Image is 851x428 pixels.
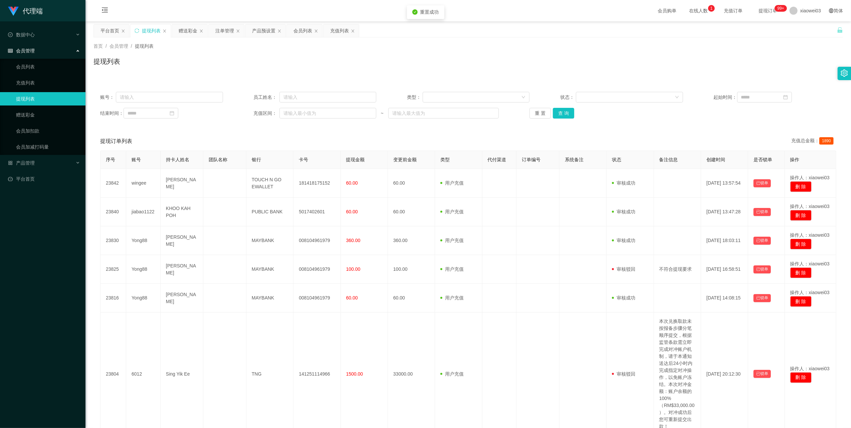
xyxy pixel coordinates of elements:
span: 充值订单 [721,8,746,13]
span: 变更前金额 [393,157,417,162]
td: 23816 [100,284,126,312]
div: 会员列表 [293,24,312,37]
div: 充值列表 [330,24,349,37]
button: 重 置 [529,108,551,119]
td: 5017402601 [293,198,341,226]
span: 用户充值 [440,238,464,243]
td: 60.00 [388,284,435,312]
a: 图标: dashboard平台首页 [8,172,80,186]
span: 创建时间 [706,157,725,162]
button: 删 除 [790,267,812,278]
td: 不符合提现要求 [654,255,701,284]
span: 操作人：xiaowei03 [790,175,830,180]
td: MAYBANK [246,284,293,312]
span: 审核成功 [612,209,635,214]
i: 图标: check-circle-o [8,32,13,37]
div: 赠送彩金 [179,24,197,37]
span: 订单编号 [522,157,541,162]
span: 操作人：xiaowei03 [790,290,830,295]
span: ~ [376,110,388,117]
td: KHOO KAH POH [161,198,204,226]
i: 图标: close [121,29,125,33]
td: Yong88 [126,226,161,255]
span: 代付渠道 [488,157,506,162]
span: 会员管理 [110,43,128,49]
span: 结束时间： [100,110,124,117]
i: 图标: close [314,29,318,33]
i: 图标: setting [841,69,848,77]
td: [PERSON_NAME] [161,226,204,255]
span: 类型： [407,94,423,101]
td: jiabao1122 [126,198,161,226]
span: 用户充值 [440,295,464,300]
span: 持卡人姓名 [166,157,189,162]
span: 系统备注 [565,157,584,162]
td: PUBLIC BANK [246,198,293,226]
td: 100.00 [388,255,435,284]
a: 会员加减打码量 [16,140,80,154]
a: 代理端 [8,8,43,13]
span: 审核驳回 [612,371,635,377]
td: 60.00 [388,198,435,226]
span: 银行 [252,157,261,162]
input: 请输入最大值为 [388,108,499,119]
span: 审核成功 [612,180,635,186]
h1: 代理端 [23,0,43,22]
td: Yong88 [126,255,161,284]
td: 008104961979 [293,284,341,312]
input: 请输入 [116,92,223,102]
i: 图标: sync [135,28,139,33]
button: 已锁单 [754,265,771,273]
span: / [131,43,132,49]
i: 图标: down [521,95,525,100]
i: 图标: table [8,48,13,53]
button: 已锁单 [754,237,771,245]
span: 提现订单列表 [100,137,132,145]
button: 已锁单 [754,208,771,216]
td: MAYBANK [246,255,293,284]
span: 审核成功 [612,295,635,300]
td: [PERSON_NAME] [161,169,204,198]
span: 操作人：xiaowei03 [790,232,830,238]
button: 删 除 [790,181,812,192]
i: 图标: close [277,29,281,33]
span: 100.00 [346,266,361,272]
span: 员工姓名： [253,94,279,101]
td: 008104961979 [293,226,341,255]
span: 60.00 [346,180,358,186]
td: Yong88 [126,284,161,312]
img: logo.9652507e.png [8,7,19,16]
span: 1500.00 [346,371,363,377]
span: 操作 [790,157,800,162]
h1: 提现列表 [93,56,120,66]
span: 审核驳回 [612,266,635,272]
span: 首页 [93,43,103,49]
button: 删 除 [790,296,812,307]
span: 重置成功 [420,9,439,15]
button: 删 除 [790,239,812,249]
td: 23825 [100,255,126,284]
i: 图标: global [829,8,834,13]
span: 在线人数 [686,8,711,13]
span: 提现列表 [135,43,154,49]
span: 操作人：xiaowei03 [790,261,830,266]
span: 账号： [100,94,116,101]
span: 序号 [106,157,115,162]
input: 请输入 [279,92,376,102]
button: 已锁单 [754,179,771,187]
span: 60.00 [346,209,358,214]
span: / [105,43,107,49]
i: 图标: appstore-o [8,161,13,165]
i: 图标: calendar [170,111,174,116]
span: 用户充值 [440,371,464,377]
td: [PERSON_NAME] [161,284,204,312]
i: 图标: menu-fold [93,0,116,22]
span: 充值区间： [253,110,279,117]
span: 状态： [560,94,576,101]
a: 会员加扣款 [16,124,80,138]
button: 删 除 [790,372,812,383]
span: 会员管理 [8,48,35,53]
input: 请输入最小值为 [279,108,376,119]
span: 用户充值 [440,209,464,214]
button: 已锁单 [754,370,771,378]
